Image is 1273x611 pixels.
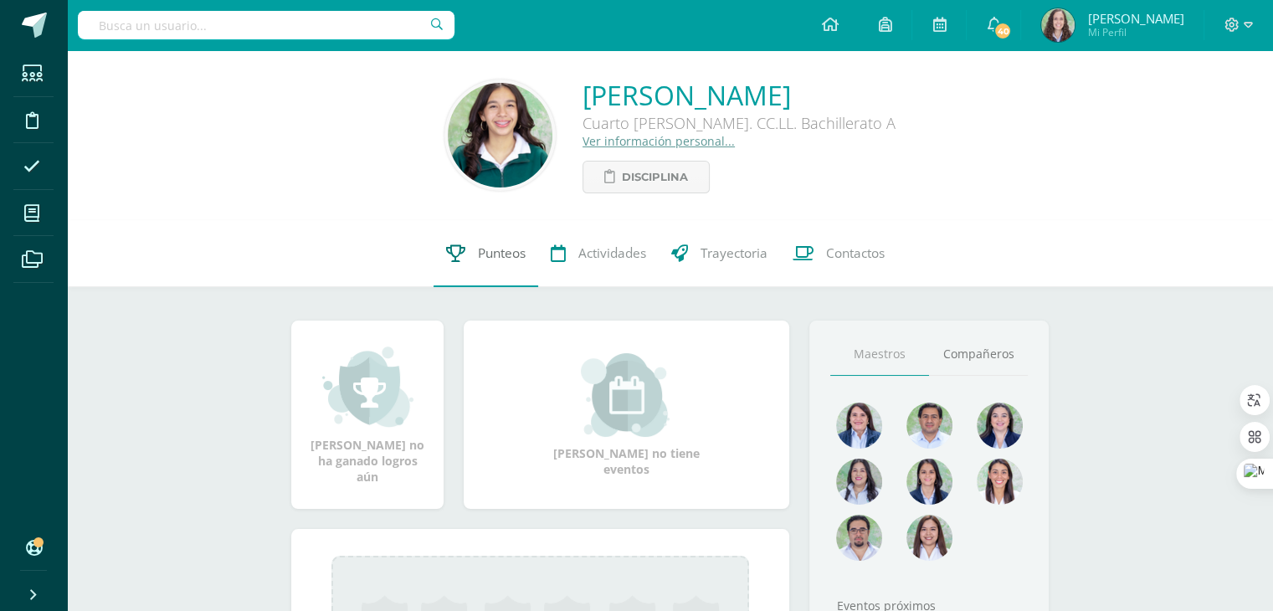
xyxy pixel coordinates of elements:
[929,333,1028,376] a: Compañeros
[308,345,427,485] div: [PERSON_NAME] no ha ganado logros aún
[583,113,896,133] div: Cuarto [PERSON_NAME]. CC.LL. Bachillerato A
[836,515,882,561] img: d7e1be39c7a5a7a89cfb5608a6c66141.png
[906,459,952,505] img: d4e0c534ae446c0d00535d3bb96704e9.png
[622,162,688,193] span: Disciplina
[322,345,413,429] img: achievement_small.png
[478,244,526,262] span: Punteos
[836,403,882,449] img: 4477f7ca9110c21fc6bc39c35d56baaa.png
[448,83,552,187] img: 334a640cb16d69cfd2cfed32b72a8efa.png
[583,161,710,193] a: Disciplina
[977,459,1023,505] img: 38d188cc98c34aa903096de2d1c9671e.png
[659,220,780,287] a: Trayectoria
[543,353,711,477] div: [PERSON_NAME] no tiene eventos
[538,220,659,287] a: Actividades
[434,220,538,287] a: Punteos
[993,22,1012,40] span: 40
[701,244,767,262] span: Trayectoria
[906,403,952,449] img: 1e7bfa517bf798cc96a9d855bf172288.png
[1041,8,1075,42] img: 3752133d52f33eb8572d150d85f25ab5.png
[578,244,646,262] span: Actividades
[581,353,672,437] img: event_small.png
[583,77,896,113] a: [PERSON_NAME]
[1087,10,1183,27] span: [PERSON_NAME]
[826,244,885,262] span: Contactos
[583,133,735,149] a: Ver información personal...
[78,11,454,39] input: Busca un usuario...
[906,515,952,561] img: 1be4a43e63524e8157c558615cd4c825.png
[780,220,897,287] a: Contactos
[836,459,882,505] img: 1934cc27df4ca65fd091d7882280e9dd.png
[977,403,1023,449] img: 468d0cd9ecfcbce804e3ccd48d13f1ad.png
[1087,25,1183,39] span: Mi Perfil
[830,333,929,376] a: Maestros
